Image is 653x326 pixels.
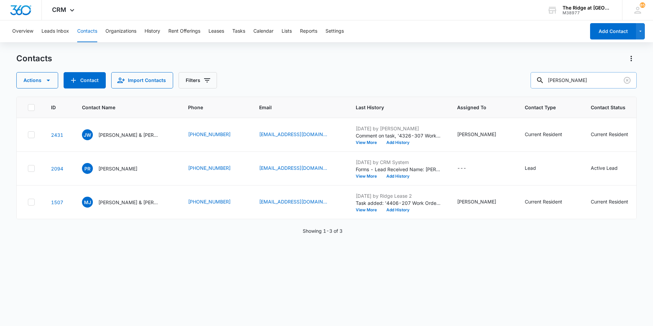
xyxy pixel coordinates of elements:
div: Contact Status - Current Resident - Select to Edit Field [591,131,640,139]
div: Phone - (970) 534-9233 - Select to Edit Field [188,131,243,139]
input: Search Contacts [531,72,637,88]
a: [PHONE_NUMBER] [188,164,231,172]
a: [EMAIL_ADDRESS][DOMAIN_NAME] [259,198,327,205]
p: Showing 1-3 of 3 [303,227,342,234]
div: account name [563,5,612,11]
span: Contact Status [591,104,631,111]
p: [PERSON_NAME] [98,165,137,172]
h1: Contacts [16,53,52,64]
div: Contact Name - Paige Richards - Select to Edit Field [82,163,150,174]
span: Assigned To [457,104,499,111]
div: Current Resident [525,131,562,138]
button: Leases [208,20,224,42]
p: Comment on task, '4326-307 Work Order - Window Cracked' "submitted through warranty Journey [DATE]" [356,132,441,139]
div: [PERSON_NAME] [457,198,496,205]
button: Add History [382,141,414,145]
a: [EMAIL_ADDRESS][DOMAIN_NAME] [259,164,327,172]
p: Task added: '4406-207 Work Order - Kitchen' [356,199,441,207]
button: Rent Offerings [168,20,200,42]
p: [DATE] by [PERSON_NAME] [356,125,441,132]
button: Lists [282,20,292,42]
div: [PERSON_NAME] [457,131,496,138]
span: Phone [188,104,233,111]
a: Navigate to contact details page for Julie Williamson & Paige Williamson [51,132,63,138]
button: Leads Inbox [41,20,69,42]
div: Email - matthewjameson381@gmail.com - Select to Edit Field [259,198,339,206]
button: Tasks [232,20,245,42]
div: Email - jules_cron67@yahoo.com - Select to Edit Field [259,131,339,139]
span: PR [82,163,93,174]
div: Assigned To - Ernie Martinez - Select to Edit Field [457,131,508,139]
p: [DATE] by CRM System [356,159,441,166]
button: Actions [626,53,637,64]
div: Active Lead [591,164,618,172]
button: Contacts [77,20,97,42]
span: ID [51,104,56,111]
a: [EMAIL_ADDRESS][DOMAIN_NAME] [259,131,327,138]
div: Current Resident [525,198,562,205]
div: notifications count [640,2,645,8]
button: Overview [12,20,33,42]
div: Contact Name - Julie Williamson & Paige Williamson - Select to Edit Field [82,129,172,140]
button: Add Contact [64,72,106,88]
button: Calendar [253,20,273,42]
a: [PHONE_NUMBER] [188,131,231,138]
div: Contact Name - Matthew Jameson & Paige Hanna - Select to Edit Field [82,197,172,208]
p: Forms - Lead Received Name: [PERSON_NAME] Email: [EMAIL_ADDRESS][DOMAIN_NAME] Phone: [PHONE_NUMBE... [356,166,441,173]
span: CRM [52,6,66,13]
span: JW [82,129,93,140]
button: View More [356,141,382,145]
button: Actions [16,72,58,88]
button: Import Contacts [111,72,173,88]
p: [PERSON_NAME] & [PERSON_NAME] [98,131,160,138]
div: Assigned To - - Select to Edit Field [457,164,479,173]
div: Email - richardspaige04@gmail.com - Select to Edit Field [259,164,339,173]
p: [PERSON_NAME] & [PERSON_NAME] [98,199,160,206]
a: Navigate to contact details page for Paige Richards [51,166,63,172]
span: Last History [356,104,431,111]
button: Clear [622,75,633,86]
button: Add Contact [590,23,636,39]
div: Current Resident [591,198,628,205]
span: Email [259,104,330,111]
div: account id [563,11,612,15]
div: Contact Type - Current Resident - Select to Edit Field [525,198,574,206]
span: Contact Type [525,104,565,111]
button: View More [356,174,382,178]
div: Contact Type - Current Resident - Select to Edit Field [525,131,574,139]
div: --- [457,164,466,173]
div: Contact Type - Lead - Select to Edit Field [525,164,548,173]
div: Current Resident [591,131,628,138]
button: Reports [300,20,317,42]
button: History [145,20,160,42]
div: Assigned To - Davian Urrutia - Select to Edit Field [457,198,508,206]
div: Contact Status - Current Resident - Select to Edit Field [591,198,640,206]
span: Contact Name [82,104,162,111]
button: Add History [382,208,414,212]
button: View More [356,208,382,212]
a: [PHONE_NUMBER] [188,198,231,205]
button: Organizations [105,20,136,42]
div: Contact Status - Active Lead - Select to Edit Field [591,164,630,173]
button: Settings [325,20,344,42]
div: Phone - (970) 688-1606 - Select to Edit Field [188,198,243,206]
p: [DATE] by Ridge Lease 2 [356,192,441,199]
button: Filters [179,72,217,88]
div: Phone - (801) 380-1722 - Select to Edit Field [188,164,243,173]
div: Lead [525,164,536,172]
button: Add History [382,174,414,178]
a: Navigate to contact details page for Matthew Jameson & Paige Hanna [51,199,63,205]
span: MJ [82,197,93,208]
span: 85 [640,2,645,8]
